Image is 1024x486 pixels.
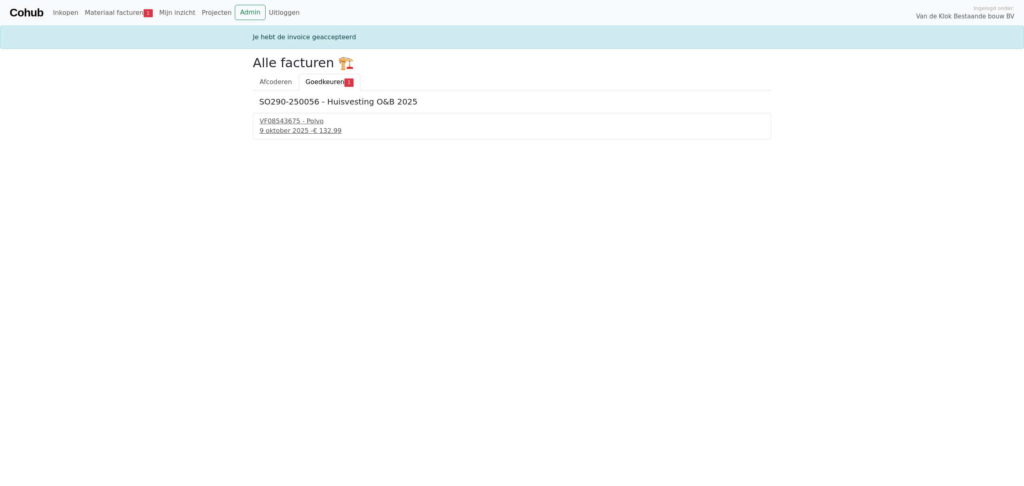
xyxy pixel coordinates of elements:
[82,5,156,21] a: Materiaal facturen1
[248,32,776,42] div: Je hebt de invoice geaccepteerd
[916,12,1014,21] span: Van de Klok Bestaande bouw BV
[260,78,292,86] span: Afcoderen
[306,78,344,86] span: Goedkeuren
[266,5,303,21] a: Uitloggen
[50,5,81,21] a: Inkopen
[313,127,342,135] span: € 132.99
[974,4,1014,12] span: Ingelogd onder:
[144,9,153,17] span: 1
[259,97,765,106] h5: SO290-250056 - Huisvesting O&B 2025
[156,5,199,21] a: Mijn inzicht
[260,116,764,126] div: VF08543675 - Polvo
[260,116,764,136] a: VF08543675 - Polvo9 oktober 2025 -€ 132.99
[10,3,43,22] a: Cohub
[235,5,266,20] a: Admin
[344,78,354,86] span: 1
[299,74,360,90] a: Goedkeuren1
[260,126,764,136] div: 9 oktober 2025 -
[253,55,771,70] h2: Alle facturen 🏗️
[198,5,235,21] a: Projecten
[253,74,299,90] a: Afcoderen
